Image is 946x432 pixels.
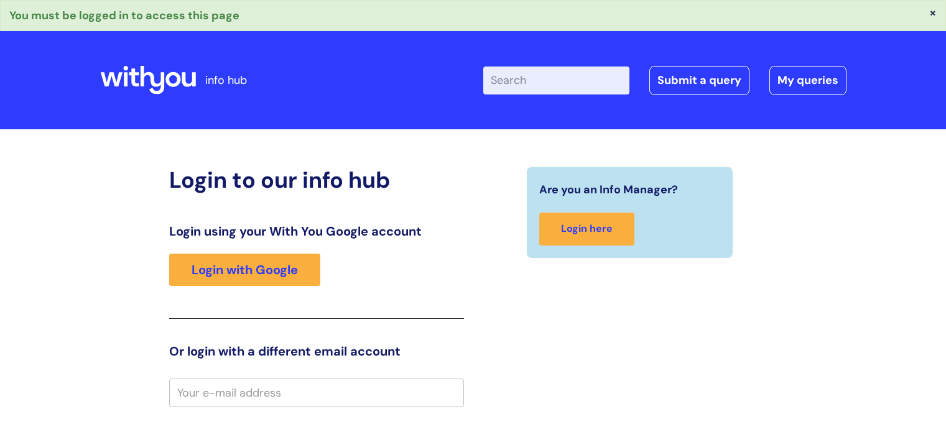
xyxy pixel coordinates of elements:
[169,344,464,359] h3: Or login with a different email account
[483,67,629,94] input: Search
[169,254,320,286] a: Login with Google
[929,7,937,18] button: ×
[539,213,634,246] a: Login here
[169,224,464,239] h3: Login using your With You Google account
[649,66,749,94] a: Submit a query
[769,66,846,94] a: My queries
[169,167,464,193] h2: Login to our info hub
[539,180,678,200] span: Are you an Info Manager?
[169,379,464,407] input: Your e-mail address
[205,70,247,90] p: info hub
